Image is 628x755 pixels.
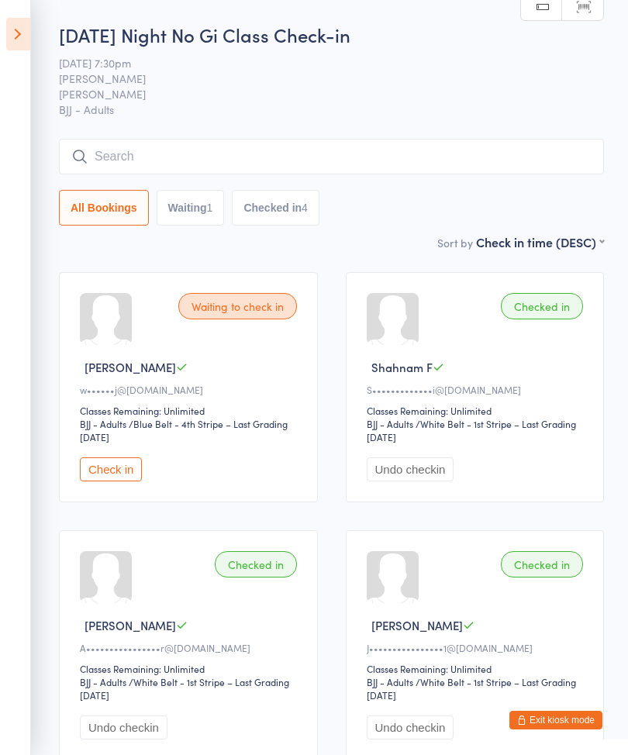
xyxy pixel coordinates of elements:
[371,617,463,633] span: [PERSON_NAME]
[367,404,588,417] div: Classes Remaining: Unlimited
[215,551,297,577] div: Checked in
[207,202,213,214] div: 1
[80,383,302,396] div: w••••••j@[DOMAIN_NAME]
[367,675,576,702] span: / White Belt - 1st Stripe – Last Grading [DATE]
[59,102,604,117] span: BJJ - Adults
[232,190,319,226] button: Checked in4
[59,22,604,47] h2: [DATE] Night No Gi Class Check-in
[437,235,473,250] label: Sort by
[157,190,225,226] button: Waiting1
[80,715,167,739] button: Undo checkin
[80,404,302,417] div: Classes Remaining: Unlimited
[367,457,454,481] button: Undo checkin
[367,662,588,675] div: Classes Remaining: Unlimited
[367,383,588,396] div: S•••••••••••••i@[DOMAIN_NAME]
[59,71,580,86] span: [PERSON_NAME]
[85,617,176,633] span: [PERSON_NAME]
[367,715,454,739] button: Undo checkin
[80,641,302,654] div: A••••••••••••••••r@[DOMAIN_NAME]
[501,293,583,319] div: Checked in
[476,233,604,250] div: Check in time (DESC)
[59,55,580,71] span: [DATE] 7:30pm
[85,359,176,375] span: [PERSON_NAME]
[367,417,576,443] span: / White Belt - 1st Stripe – Last Grading [DATE]
[80,675,289,702] span: / White Belt - 1st Stripe – Last Grading [DATE]
[80,675,126,688] div: BJJ - Adults
[302,202,308,214] div: 4
[80,417,288,443] span: / Blue Belt - 4th Stripe – Last Grading [DATE]
[509,711,602,729] button: Exit kiosk mode
[59,139,604,174] input: Search
[367,675,413,688] div: BJJ - Adults
[371,359,433,375] span: Shahnam F
[80,457,142,481] button: Check in
[501,551,583,577] div: Checked in
[178,293,297,319] div: Waiting to check in
[367,417,413,430] div: BJJ - Adults
[367,641,588,654] div: J••••••••••••••••1@[DOMAIN_NAME]
[59,190,149,226] button: All Bookings
[80,417,126,430] div: BJJ - Adults
[59,86,580,102] span: [PERSON_NAME]
[80,662,302,675] div: Classes Remaining: Unlimited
